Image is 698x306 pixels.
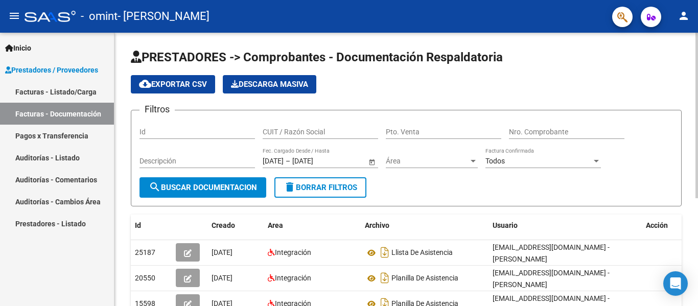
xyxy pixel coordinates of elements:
[207,215,264,237] datatable-header-cell: Creado
[212,221,235,229] span: Creado
[275,248,311,256] span: Integración
[378,244,391,261] i: Descargar documento
[131,75,215,93] button: Exportar CSV
[378,270,391,286] i: Descargar documento
[493,243,610,263] span: [EMAIL_ADDRESS][DOMAIN_NAME] - [PERSON_NAME]
[365,221,389,229] span: Archivo
[135,248,155,256] span: 25187
[135,274,155,282] span: 20550
[292,157,342,166] input: Fecha fin
[391,249,453,257] span: Llista De Asistencia
[212,274,232,282] span: [DATE]
[386,157,469,166] span: Área
[284,181,296,193] mat-icon: delete
[149,183,257,192] span: Buscar Documentacion
[264,215,361,237] datatable-header-cell: Area
[678,10,690,22] mat-icon: person
[223,75,316,93] button: Descarga Masiva
[485,157,505,165] span: Todos
[286,157,290,166] span: –
[131,50,503,64] span: PRESTADORES -> Comprobantes - Documentación Respaldatoria
[139,80,207,89] span: Exportar CSV
[212,248,232,256] span: [DATE]
[284,183,357,192] span: Borrar Filtros
[223,75,316,93] app-download-masive: Descarga masiva de comprobantes (adjuntos)
[663,271,688,296] div: Open Intercom Messenger
[361,215,488,237] datatable-header-cell: Archivo
[268,221,283,229] span: Area
[263,157,284,166] input: Fecha inicio
[493,221,518,229] span: Usuario
[8,10,20,22] mat-icon: menu
[391,274,458,283] span: Planilla De Asistencia
[231,80,308,89] span: Descarga Masiva
[493,269,610,289] span: [EMAIL_ADDRESS][DOMAIN_NAME] - [PERSON_NAME]
[274,177,366,198] button: Borrar Filtros
[81,5,118,28] span: - omint
[642,215,693,237] datatable-header-cell: Acción
[149,181,161,193] mat-icon: search
[5,64,98,76] span: Prestadores / Proveedores
[646,221,668,229] span: Acción
[139,102,175,116] h3: Filtros
[135,221,141,229] span: Id
[5,42,31,54] span: Inicio
[139,177,266,198] button: Buscar Documentacion
[366,156,377,167] button: Open calendar
[139,78,151,90] mat-icon: cloud_download
[488,215,642,237] datatable-header-cell: Usuario
[275,274,311,282] span: Integración
[118,5,210,28] span: - [PERSON_NAME]
[131,215,172,237] datatable-header-cell: Id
